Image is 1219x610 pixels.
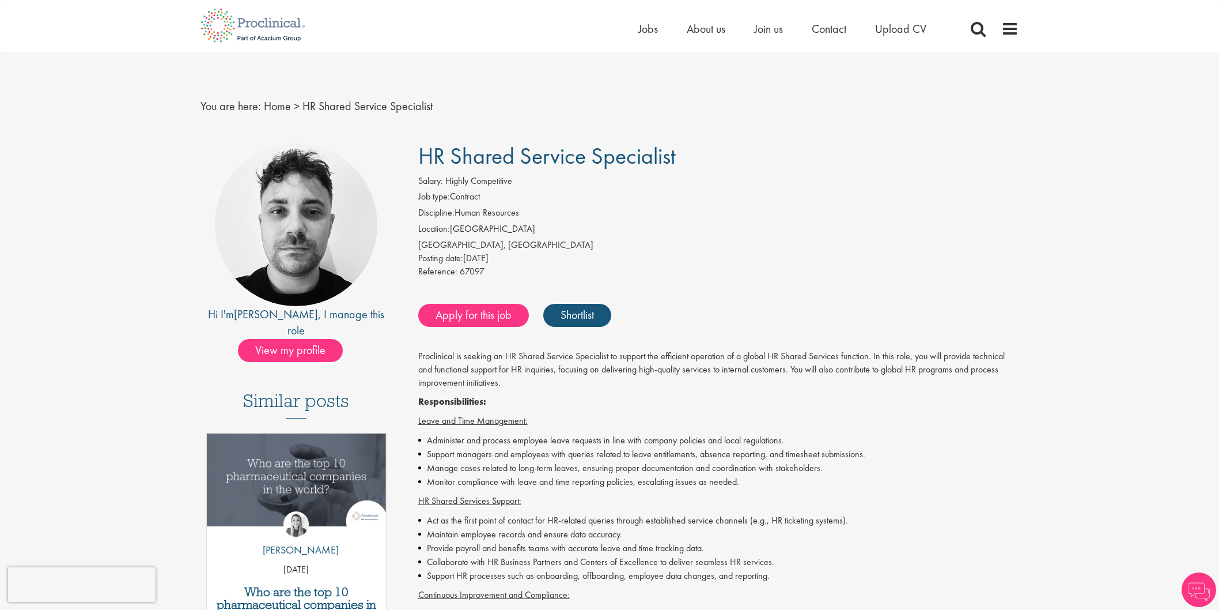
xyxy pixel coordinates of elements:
span: View my profile [238,339,343,362]
span: HR Shared Services Support: [418,495,521,507]
a: View my profile [238,341,354,356]
img: Hannah Burke [283,511,309,537]
li: Manage cases related to long-term leaves, ensuring proper documentation and coordination with sta... [418,461,1019,475]
a: Join us [754,21,783,36]
iframe: reCAPTCHA [8,567,156,602]
span: > [294,99,300,114]
div: Hi I'm , I manage this role [200,306,392,339]
span: Highly Competitive [445,175,512,187]
div: [DATE] [418,252,1019,265]
img: imeage of recruiter Dean Fisher [215,144,377,306]
div: [GEOGRAPHIC_DATA], [GEOGRAPHIC_DATA] [418,239,1019,252]
label: Location: [418,223,450,236]
a: Upload CV [875,21,926,36]
span: Posting date: [418,252,463,264]
label: Job type: [418,190,450,204]
li: [GEOGRAPHIC_DATA] [418,223,1019,239]
a: Apply for this job [418,304,529,327]
li: Monitor compliance with leave and time reporting policies, escalating issues as needed. [418,475,1019,489]
a: Hannah Burke [PERSON_NAME] [254,511,339,563]
li: Human Resources [418,206,1019,223]
a: Contact [812,21,846,36]
a: [PERSON_NAME] [234,307,318,322]
label: Discipline: [418,206,455,220]
span: Leave and Time Management: [418,415,528,427]
span: HR Shared Service Specialist [418,141,676,171]
a: Shortlist [543,304,611,327]
p: [DATE] [207,563,386,577]
img: Chatbot [1182,573,1216,607]
span: HR Shared Service Specialist [302,99,433,114]
a: breadcrumb link [264,99,291,114]
h3: Similar posts [243,391,349,419]
li: Maintain employee records and ensure data accuracy. [418,528,1019,541]
li: Contract [418,190,1019,206]
label: Reference: [418,265,457,278]
span: Continuous Improvement and Compliance: [418,589,570,601]
span: 67097 [460,265,484,277]
strong: Responsibilities: [418,396,486,408]
p: Proclinical is seeking an HR Shared Service Specialist to support the efficient operation of a gl... [418,350,1019,390]
p: [PERSON_NAME] [254,543,339,558]
li: Support managers and employees with queries related to leave entitlements, absence reporting, and... [418,447,1019,461]
li: Administer and process employee leave requests in line with company policies and local regulations. [418,434,1019,447]
a: Jobs [638,21,658,36]
li: Act as the first point of contact for HR-related queries through established service channels (e.... [418,514,1019,528]
label: Salary: [418,175,443,188]
li: Provide payroll and benefits teams with accurate leave and time tracking data. [418,541,1019,555]
span: You are here: [200,99,261,114]
img: Top 10 pharmaceutical companies in the world 2025 [207,434,386,526]
li: Collaborate with HR Business Partners and Centers of Excellence to deliver seamless HR services. [418,555,1019,569]
a: About us [687,21,725,36]
a: Link to a post [207,434,386,536]
li: Support HR processes such as onboarding, offboarding, employee data changes, and reporting. [418,569,1019,583]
